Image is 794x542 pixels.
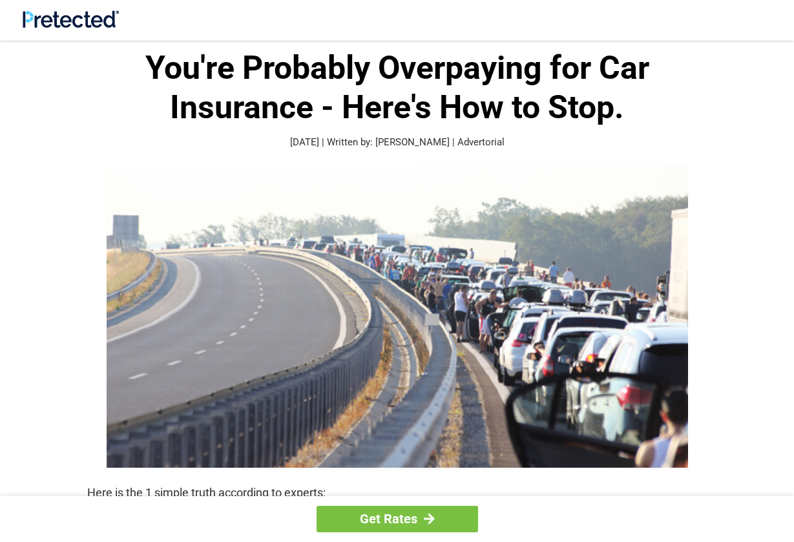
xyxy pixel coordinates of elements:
a: Site Logo [23,18,119,30]
a: Get Rates [317,506,478,532]
img: Site Logo [23,10,119,28]
p: [DATE] | Written by: [PERSON_NAME] | Advertorial [87,135,707,150]
h1: You're Probably Overpaying for Car Insurance - Here's How to Stop. [87,48,707,127]
p: Here is the 1 simple truth according to experts: [87,484,707,502]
